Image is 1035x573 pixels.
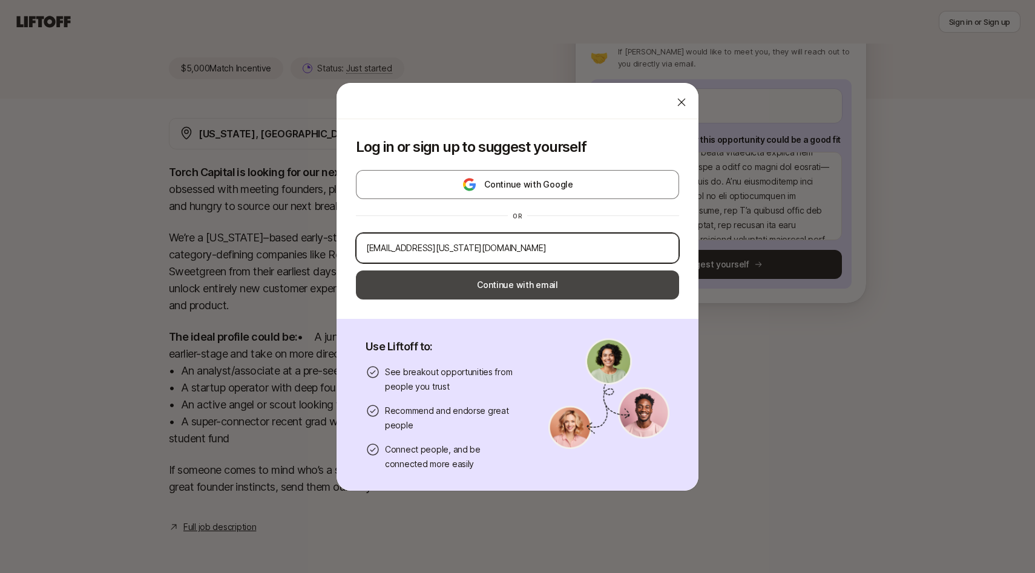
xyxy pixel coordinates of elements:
img: signup-banner [548,338,669,450]
button: Continue with Google [356,170,679,199]
p: See breakout opportunities from people you trust [385,365,519,394]
p: Log in or sign up to suggest yourself [356,139,679,156]
button: Continue with email [356,270,679,300]
p: Use Liftoff to: [366,338,519,355]
input: Your personal email address [366,241,669,255]
p: Recommend and endorse great people [385,404,519,433]
img: google-logo [462,177,477,192]
p: Connect people, and be connected more easily [385,442,519,471]
div: or [508,211,527,221]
